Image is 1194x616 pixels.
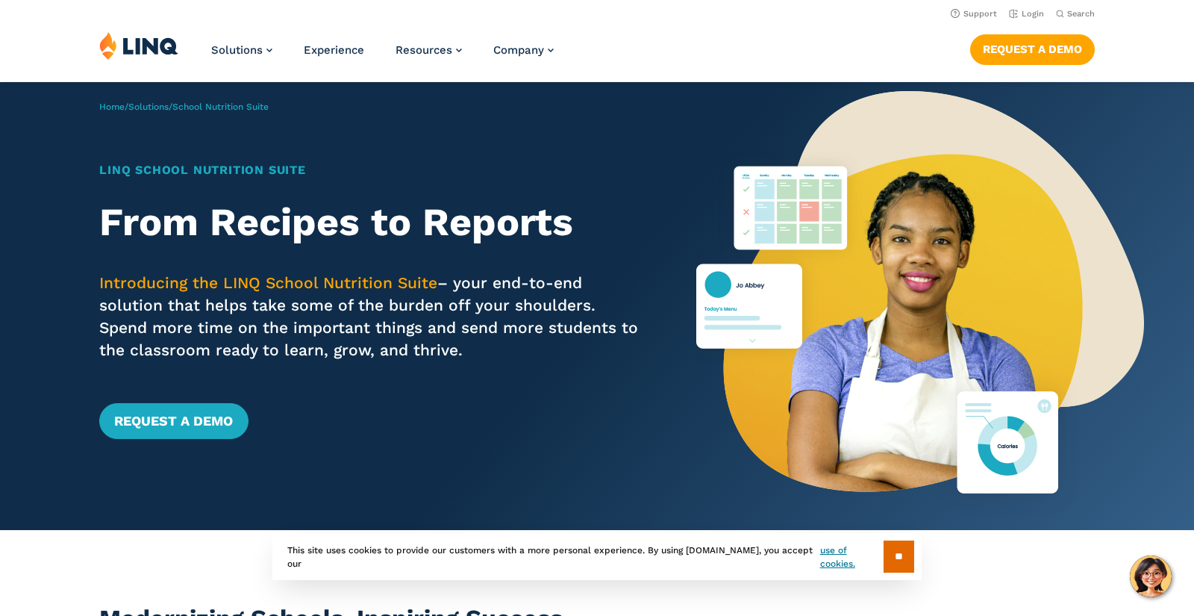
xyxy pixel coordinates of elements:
[172,102,269,112] span: School Nutrition Suite
[99,161,648,179] h1: LINQ School Nutrition Suite
[1130,556,1172,597] button: Hello, have a question? Let’s chat.
[99,102,269,112] span: / /
[99,200,648,245] h2: From Recipes to Reports
[951,9,997,19] a: Support
[396,43,462,57] a: Resources
[99,272,648,361] p: – your end-to-end solution that helps take some of the burden off your shoulders. Spend more time...
[272,533,922,580] div: This site uses cookies to provide our customers with a more personal experience. By using [DOMAIN...
[99,31,178,60] img: LINQ | K‑12 Software
[211,31,554,81] nav: Primary Navigation
[970,31,1095,64] nav: Button Navigation
[211,43,272,57] a: Solutions
[820,544,884,570] a: use of cookies.
[1009,9,1044,19] a: Login
[396,43,452,57] span: Resources
[1056,8,1095,19] button: Open Search Bar
[211,43,263,57] span: Solutions
[99,273,437,292] span: Introducing the LINQ School Nutrition Suite
[493,43,554,57] a: Company
[304,43,364,57] a: Experience
[99,102,125,112] a: Home
[99,403,248,439] a: Request a Demo
[493,43,544,57] span: Company
[128,102,169,112] a: Solutions
[970,34,1095,64] a: Request a Demo
[1067,9,1095,19] span: Search
[696,82,1144,530] img: Nutrition Suite Launch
